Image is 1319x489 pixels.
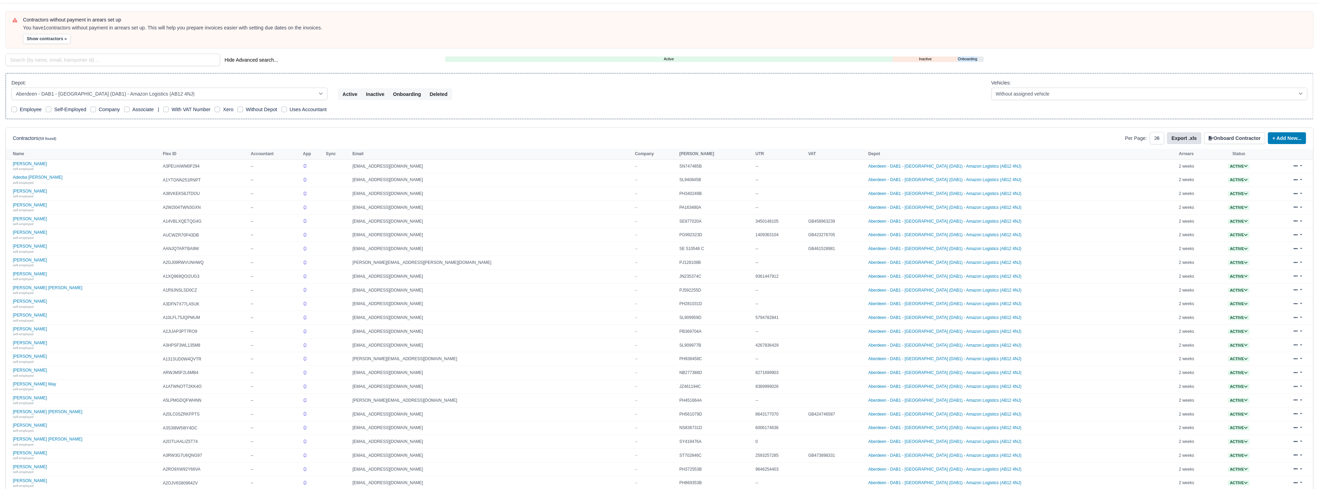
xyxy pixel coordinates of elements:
[158,107,159,112] span: |
[754,201,807,214] td: --
[249,173,301,187] td: --
[161,187,249,201] td: A38VKEK58JTDOU
[351,393,633,407] td: [PERSON_NAME][EMAIL_ADDRESS][DOMAIN_NAME]
[246,106,277,114] label: Without Depot
[1228,370,1249,375] a: Active
[868,425,1022,430] a: Aberdeen - DAB1 - [GEOGRAPHIC_DATA] (DAB1) - Amazon Logistics (AB12 4NJ)
[868,164,1022,169] a: Aberdeen - DAB1 - [GEOGRAPHIC_DATA] (DAB1) - Amazon Logistics (AB12 4NJ)
[868,398,1022,403] a: Aberdeen - DAB1 - [GEOGRAPHIC_DATA] (DAB1) - Amazon Logistics (AB12 4NJ)
[868,439,1022,444] a: Aberdeen - DAB1 - [GEOGRAPHIC_DATA] (DAB1) - Amazon Logistics (AB12 4NJ)
[161,149,249,159] th: Flex ID
[868,301,1022,306] a: Aberdeen - DAB1 - [GEOGRAPHIC_DATA] (DAB1) - Amazon Logistics (AB12 4NJ)
[754,283,807,297] td: --
[1228,412,1249,417] span: Active
[754,187,807,201] td: --
[13,401,34,405] small: self-employed
[161,352,249,366] td: A131SUD0W4QVTR
[678,228,754,242] td: PG992323D
[351,173,633,187] td: [EMAIL_ADDRESS][DOMAIN_NAME]
[1228,439,1249,444] span: Active
[754,256,807,270] td: --
[1177,366,1214,380] td: 2 weeks
[351,324,633,338] td: [EMAIL_ADDRESS][DOMAIN_NAME]
[678,352,754,366] td: PH938458C
[635,177,638,182] span: --
[249,366,301,380] td: --
[249,201,301,214] td: --
[23,17,1307,23] h6: Contractors without payment in arears set up
[23,25,1307,32] div: You have contractors without payment in arrears set up. This will help you prepare invoices easie...
[13,285,159,295] a: [PERSON_NAME] [PERSON_NAME] self-employed
[351,159,633,173] td: [EMAIL_ADDRESS][DOMAIN_NAME]
[13,263,34,267] small: self-employed
[362,88,389,100] button: Inactive
[13,423,159,433] a: [PERSON_NAME] self-employed
[1177,324,1214,338] td: 2 weeks
[249,283,301,297] td: --
[868,315,1022,320] a: Aberdeen - DAB1 - [GEOGRAPHIC_DATA] (DAB1) - Amazon Logistics (AB12 4NJ)
[1228,232,1249,237] a: Active
[249,352,301,366] td: --
[678,159,754,173] td: SN747485B
[351,352,633,366] td: [PERSON_NAME][EMAIL_ADDRESS][DOMAIN_NAME]
[868,274,1022,279] a: Aberdeen - DAB1 - [GEOGRAPHIC_DATA] (DAB1) - Amazon Logistics (AB12 4NJ)
[13,250,34,254] small: self-employed
[807,214,867,228] td: GB458963239
[1228,191,1249,196] span: Active
[13,437,159,447] a: [PERSON_NAME] [PERSON_NAME] self-employed
[161,283,249,297] td: A1R9JNSLSD0CZ
[13,360,34,364] small: self-employed
[678,393,754,407] td: PH451664A
[161,256,249,270] td: A2GJ09RWVUNHWQ
[13,319,34,322] small: self-employed
[161,269,249,283] td: A1XQ869QOI2UG3
[754,407,807,421] td: 8643177070
[161,380,249,394] td: A1ATWNOTT2KK4O
[1228,274,1249,279] a: Active
[351,297,633,311] td: [EMAIL_ADDRESS][DOMAIN_NAME]
[6,149,161,159] th: Name
[868,453,1022,458] a: Aberdeen - DAB1 - [GEOGRAPHIC_DATA] (DAB1) - Amazon Logistics (AB12 4NJ)
[1228,329,1249,334] a: Active
[633,149,678,159] th: Company
[991,79,1011,87] label: Vehicles:
[1268,132,1306,144] a: + Add New...
[161,297,249,311] td: A3DFN7X77LA5UK
[635,164,638,169] span: --
[351,256,633,270] td: [PERSON_NAME][EMAIL_ADDRESS][PERSON_NAME][DOMAIN_NAME]
[1228,425,1249,430] span: Active
[1228,288,1249,293] a: Active
[1228,467,1249,472] a: Active
[868,177,1022,182] a: Aberdeen - DAB1 - [GEOGRAPHIC_DATA] (DAB1) - Amazon Logistics (AB12 4NJ)
[249,269,301,283] td: --
[249,228,301,242] td: --
[807,407,867,421] td: GB424746587
[754,352,807,366] td: --
[635,384,638,389] span: --
[249,159,301,173] td: --
[678,173,754,187] td: SL940845B
[678,283,754,297] td: PJ592255D
[868,343,1022,348] a: Aberdeen - DAB1 - [GEOGRAPHIC_DATA] (DAB1) - Amazon Logistics (AB12 4NJ)
[13,208,34,212] small: self-employed
[635,232,638,237] span: --
[1177,311,1214,325] td: 2 weeks
[1228,301,1249,306] a: Active
[754,380,807,394] td: 8369999026
[1228,315,1249,320] span: Active
[13,470,34,474] small: self-employed
[1214,149,1264,159] th: Status
[1228,246,1249,251] a: Active
[1228,191,1249,196] a: Active
[868,412,1022,417] a: Aberdeen - DAB1 - [GEOGRAPHIC_DATA] (DAB1) - Amazon Logistics (AB12 4NJ)
[678,380,754,394] td: JZ461194C
[1228,356,1249,362] span: Active
[54,106,86,114] label: Self-Employed
[1228,164,1249,169] a: Active
[1125,134,1147,142] label: Per Page:
[1228,219,1249,224] span: Active
[13,484,34,488] small: self-employed
[635,205,638,210] span: --
[351,228,633,242] td: [EMAIL_ADDRESS][DOMAIN_NAME]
